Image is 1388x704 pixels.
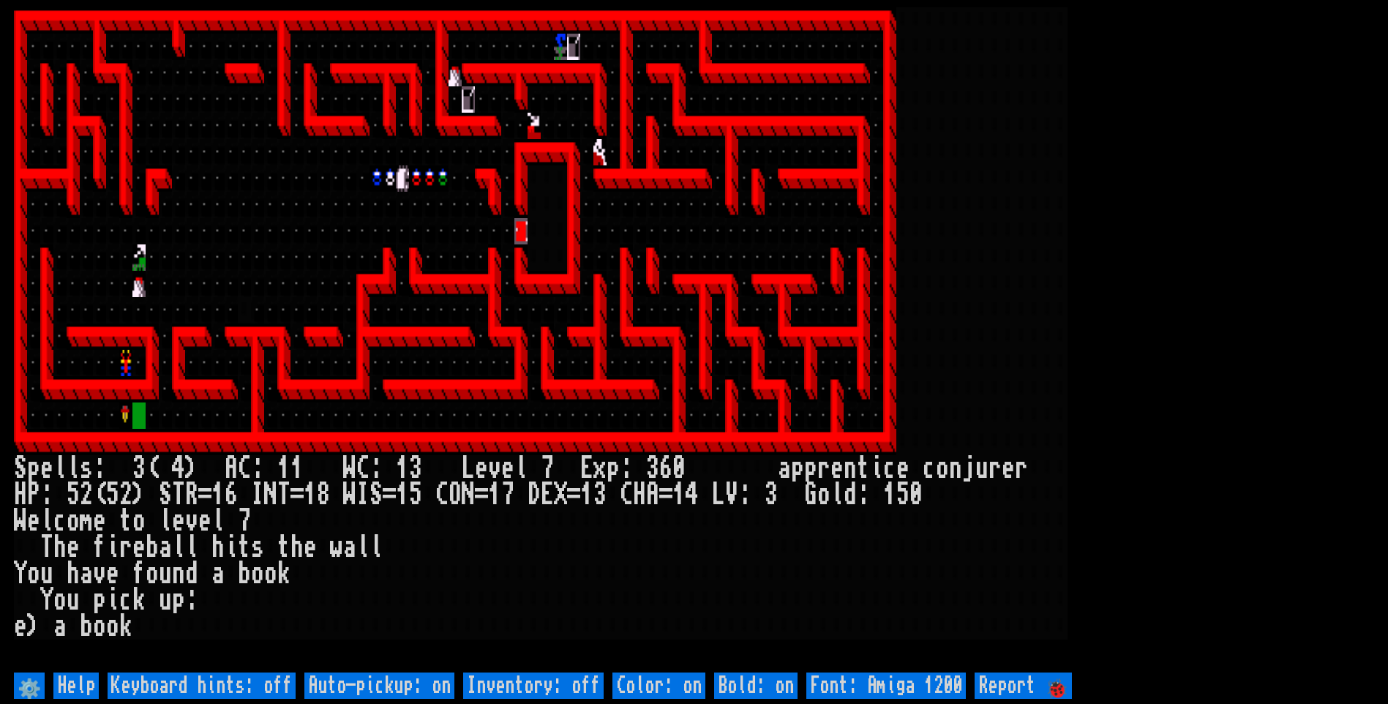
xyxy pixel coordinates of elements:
[369,482,383,508] div: S
[80,508,93,534] div: m
[962,455,975,482] div: j
[554,482,567,508] div: X
[804,482,817,508] div: G
[172,482,185,508] div: T
[633,482,646,508] div: H
[936,455,949,482] div: o
[53,455,67,482] div: l
[40,455,53,482] div: e
[14,561,27,587] div: Y
[172,508,185,534] div: e
[304,534,317,561] div: e
[159,482,172,508] div: S
[304,673,454,699] input: Auto-pickup: on
[185,534,198,561] div: l
[317,482,330,508] div: 8
[830,455,844,482] div: e
[132,455,146,482] div: 3
[198,508,211,534] div: e
[501,482,514,508] div: 7
[277,455,290,482] div: 1
[14,455,27,482] div: S
[132,587,146,613] div: k
[185,508,198,534] div: v
[185,455,198,482] div: )
[369,455,383,482] div: :
[238,455,251,482] div: C
[251,455,264,482] div: :
[659,455,672,482] div: 6
[108,673,296,699] input: Keyboard hints: off
[27,482,40,508] div: P
[541,482,554,508] div: E
[225,455,238,482] div: A
[290,455,304,482] div: 1
[211,508,225,534] div: l
[870,455,883,482] div: i
[778,455,791,482] div: a
[14,673,45,699] input: ⚙️
[580,455,593,482] div: E
[40,508,53,534] div: l
[93,534,106,561] div: f
[67,482,80,508] div: 5
[672,455,686,482] div: 0
[817,455,830,482] div: r
[844,455,857,482] div: n
[172,587,185,613] div: p
[857,455,870,482] div: t
[132,482,146,508] div: )
[369,534,383,561] div: l
[686,482,699,508] div: 4
[251,534,264,561] div: s
[238,561,251,587] div: b
[251,482,264,508] div: I
[620,482,633,508] div: C
[80,561,93,587] div: a
[93,482,106,508] div: (
[14,508,27,534] div: W
[277,534,290,561] div: t
[383,482,396,508] div: =
[765,482,778,508] div: 3
[146,561,159,587] div: o
[330,534,343,561] div: w
[449,482,462,508] div: O
[53,613,67,640] div: a
[435,482,449,508] div: C
[989,455,1002,482] div: r
[646,482,659,508] div: A
[132,561,146,587] div: f
[883,455,896,482] div: c
[106,613,119,640] div: o
[27,455,40,482] div: p
[159,587,172,613] div: u
[93,561,106,587] div: v
[119,508,132,534] div: t
[738,482,751,508] div: :
[225,534,238,561] div: i
[883,482,896,508] div: 1
[27,613,40,640] div: )
[791,455,804,482] div: p
[251,561,264,587] div: o
[896,482,909,508] div: 5
[40,587,53,613] div: Y
[211,482,225,508] div: 1
[712,482,725,508] div: L
[343,455,356,482] div: W
[67,508,80,534] div: o
[93,508,106,534] div: e
[409,482,422,508] div: 5
[304,482,317,508] div: 1
[119,482,132,508] div: 2
[159,508,172,534] div: l
[172,561,185,587] div: n
[106,534,119,561] div: i
[488,482,501,508] div: 1
[211,561,225,587] div: a
[67,587,80,613] div: u
[119,534,132,561] div: r
[40,482,53,508] div: :
[40,534,53,561] div: T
